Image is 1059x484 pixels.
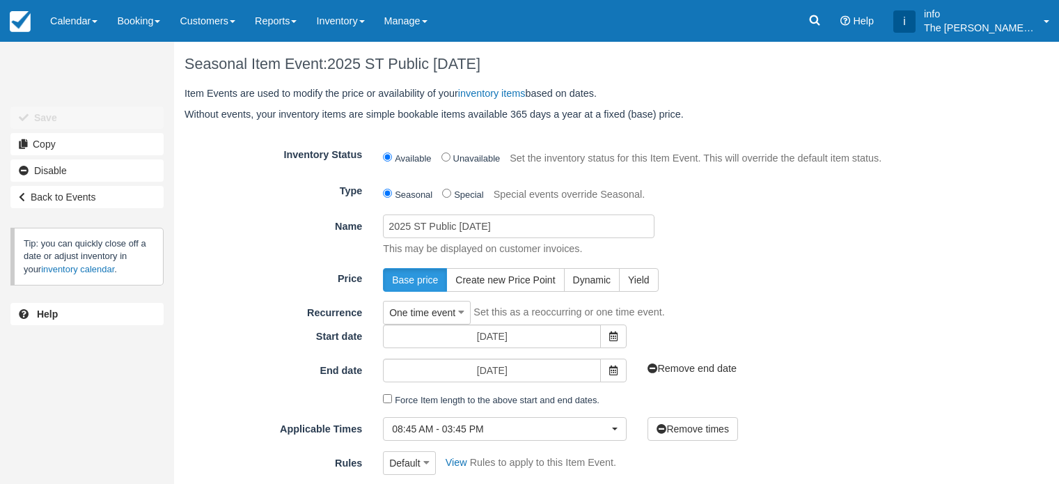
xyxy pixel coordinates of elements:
[174,214,372,234] label: Name
[392,274,438,286] span: Base price
[174,143,372,162] label: Inventory Status
[446,268,564,292] button: Create new Price Point
[10,107,164,129] button: Save
[10,133,164,155] a: Copy
[494,184,645,206] p: Special events override Seasonal.
[383,301,471,325] button: One time event
[10,228,164,286] p: Tip: you can quickly close off a date or adjust inventory in your .
[392,422,609,436] span: 08:45 AM - 03:45 PM
[573,274,611,286] span: Dynamic
[327,55,480,72] span: 2025 ST Public [DATE]
[174,179,372,198] label: Type
[389,456,420,470] span: Default
[174,301,372,320] label: Recurrence
[10,11,31,32] img: checkfront-main-nav-mini-logo.png
[41,264,114,274] a: inventory calendar
[185,86,958,101] p: Item Events are used to modify the price or availability of your based on dates.
[395,189,432,200] label: Seasonal
[174,267,372,286] label: Price
[458,88,526,99] a: inventory items
[453,153,501,164] label: Unavailable
[648,363,737,374] a: Remove end date
[853,15,874,26] span: Help
[395,153,431,164] label: Available
[37,309,58,320] b: Help
[455,274,555,286] span: Create new Price Point
[383,451,436,475] button: Default
[893,10,916,33] div: i
[454,189,483,200] label: Special
[628,274,650,286] span: Yield
[389,306,455,320] span: One time event
[372,242,958,256] p: This may be displayed on customer invoices.
[10,303,164,325] a: Help
[174,451,372,471] label: Rules
[10,159,164,182] a: Disable
[10,186,164,208] a: Back to Events
[470,455,616,470] p: Rules to apply to this Item Event.
[439,457,467,468] a: View
[924,7,1035,21] p: info
[383,417,627,441] button: 08:45 AM - 03:45 PM
[564,268,620,292] button: Dynamic
[619,268,659,292] button: Yield
[185,56,958,72] h1: Seasonal Item Event:
[473,305,664,320] p: Set this as a reoccurring or one time event.
[840,16,850,26] i: Help
[34,112,57,123] b: Save
[510,148,881,170] p: Set the inventory status for this Item Event. This will override the default item status.
[174,417,372,437] label: Applicable Times
[383,268,447,292] button: Base price
[174,359,372,378] label: End date
[395,395,599,405] label: Force Item length to the above start and end dates.
[174,325,372,344] label: Start date
[648,417,737,441] button: Remove times
[185,107,958,122] p: Without events, your inventory items are simple bookable items available 365 days a year at a fix...
[924,21,1035,35] p: The [PERSON_NAME] Shale Geoscience Foundation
